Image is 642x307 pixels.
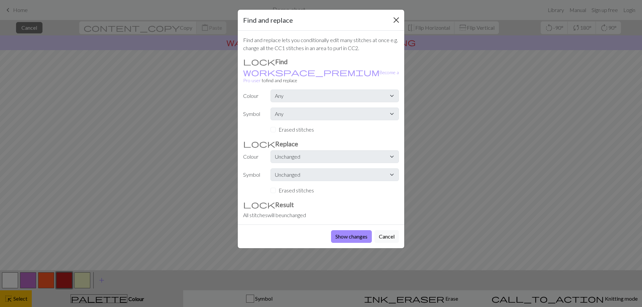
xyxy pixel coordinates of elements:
label: Symbol [239,108,266,120]
a: Become a Pro user [243,69,399,83]
h5: Find and replace [243,15,293,25]
button: Cancel [374,230,399,243]
h3: Replace [243,140,399,148]
p: Find and replace lets you conditionally edit many stitches at once e.g. change all the CC1 stitch... [243,36,399,52]
span: workspace_premium [243,67,380,77]
label: Erased stitches [279,126,314,134]
div: All stitches will be unchanged [243,211,399,219]
button: Show changes [331,230,372,243]
small: to find and replace [243,69,399,83]
label: Erased stitches [279,186,314,194]
label: Colour [239,150,266,163]
label: Symbol [239,168,266,181]
label: Colour [239,90,266,102]
button: Close [391,15,402,25]
h3: Result [243,200,399,208]
h3: Find [243,57,399,65]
